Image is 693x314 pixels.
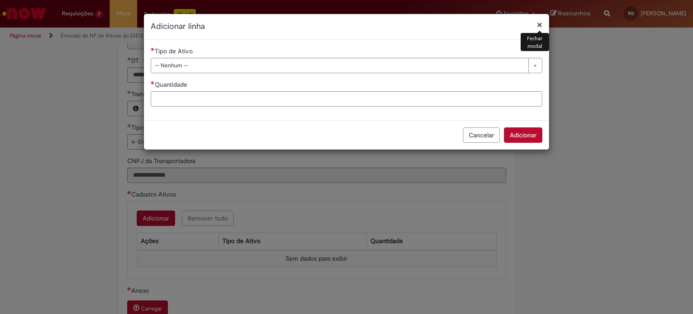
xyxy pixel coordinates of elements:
[151,91,542,107] input: Quantidade
[155,80,189,89] span: Quantidade
[537,20,542,29] button: Fechar modal
[151,81,155,84] span: Necessários
[155,58,524,73] span: -- Nenhum --
[521,33,549,51] div: Fechar modal
[151,21,542,33] h2: Adicionar linha
[155,47,194,55] span: Tipo de Ativo
[463,127,500,143] button: Cancelar
[151,47,155,51] span: Necessários
[504,127,542,143] button: Adicionar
